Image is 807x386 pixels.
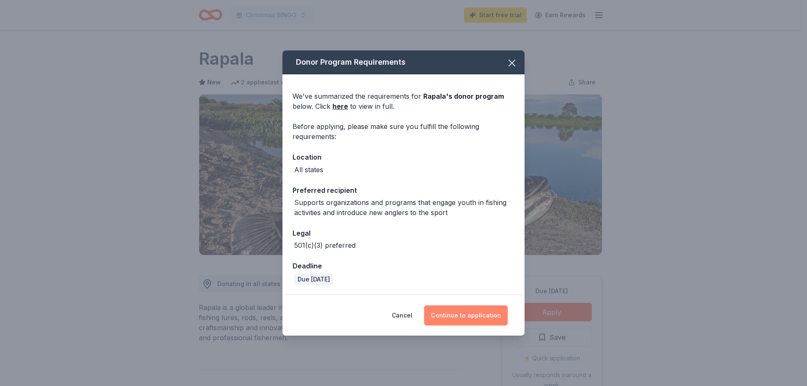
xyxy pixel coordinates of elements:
[293,260,514,271] div: Deadline
[392,305,412,326] button: Cancel
[294,197,514,218] div: Supports organizations and programs that engage youth in fishing activities and introduce new ang...
[293,121,514,142] div: Before applying, please make sure you fulfill the following requirements:
[424,305,508,326] button: Continue to application
[293,228,514,239] div: Legal
[332,101,348,111] a: here
[294,240,356,250] div: 501(c)(3) preferred
[293,91,514,111] div: We've summarized the requirements for below. Click to view in full.
[293,185,514,196] div: Preferred recipient
[282,50,525,74] div: Donor Program Requirements
[294,165,323,175] div: All states
[293,152,514,163] div: Location
[294,273,333,285] div: Due [DATE]
[423,92,504,100] span: Rapala 's donor program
